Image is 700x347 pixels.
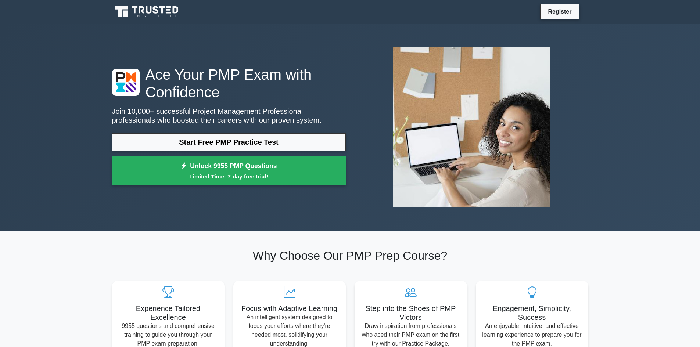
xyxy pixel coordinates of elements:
[112,133,346,151] a: Start Free PMP Practice Test
[112,249,588,263] h2: Why Choose Our PMP Prep Course?
[360,304,461,322] h5: Step into the Shoes of PMP Victors
[112,156,346,186] a: Unlock 9955 PMP QuestionsLimited Time: 7-day free trial!
[112,107,346,124] p: Join 10,000+ successful Project Management Professional professionals who boosted their careers w...
[118,304,219,322] h5: Experience Tailored Excellence
[239,304,340,313] h5: Focus with Adaptive Learning
[121,172,337,181] small: Limited Time: 7-day free trial!
[543,7,576,16] a: Register
[482,304,582,322] h5: Engagement, Simplicity, Success
[112,66,346,101] h1: Ace Your PMP Exam with Confidence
